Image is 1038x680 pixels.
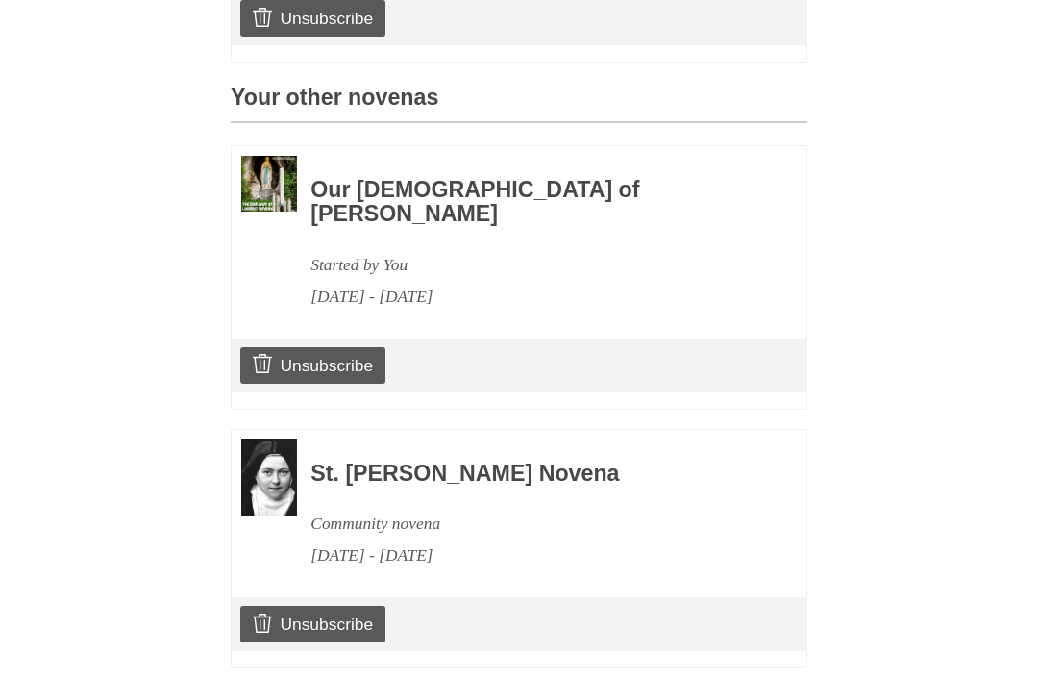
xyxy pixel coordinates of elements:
[310,462,754,487] h3: St. [PERSON_NAME] Novena
[310,178,754,227] h3: Our [DEMOGRAPHIC_DATA] of [PERSON_NAME]
[310,249,754,281] div: Started by You
[310,508,754,540] div: Community novena
[241,156,297,212] img: Novena image
[231,86,807,123] h3: Your other novenas
[310,281,754,313] div: [DATE] - [DATE]
[240,347,385,384] a: Unsubscribe
[310,540,754,571] div: [DATE] - [DATE]
[241,439,297,516] img: Novena image
[240,606,385,642] a: Unsubscribe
